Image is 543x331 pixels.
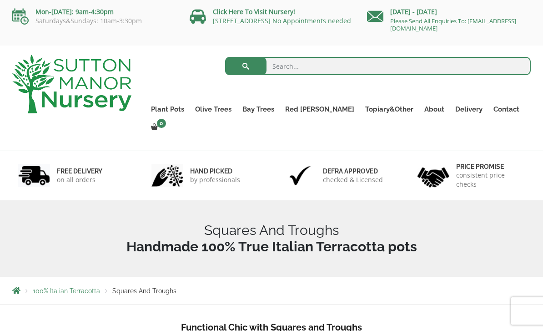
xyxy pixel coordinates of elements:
[323,175,383,184] p: checked & Licensed
[146,121,169,134] a: 0
[323,167,383,175] h6: Defra approved
[213,16,351,25] a: [STREET_ADDRESS] No Appointments needed
[456,171,525,189] p: consistent price checks
[237,103,280,116] a: Bay Trees
[33,287,100,295] a: 100% Italian Terracotta
[12,287,531,294] nav: Breadcrumbs
[190,175,240,184] p: by professionals
[12,222,531,255] h1: Squares And Troughs
[213,7,295,16] a: Click Here To Visit Nursery!
[367,6,531,17] p: [DATE] - [DATE]
[12,6,176,17] p: Mon-[DATE]: 9am-4:30pm
[488,103,525,116] a: Contact
[280,103,360,116] a: Red [PERSON_NAME]
[12,55,131,113] img: logo
[419,103,450,116] a: About
[146,103,190,116] a: Plant Pots
[18,164,50,187] img: 1.jpg
[112,287,176,295] span: Squares And Troughs
[151,164,183,187] img: 2.jpg
[390,17,516,32] a: Please Send All Enquiries To: [EMAIL_ADDRESS][DOMAIN_NAME]
[57,175,102,184] p: on all orders
[284,164,316,187] img: 3.jpg
[190,167,240,175] h6: hand picked
[360,103,419,116] a: Topiary&Other
[57,167,102,175] h6: FREE DELIVERY
[450,103,488,116] a: Delivery
[157,119,166,128] span: 0
[225,57,531,75] input: Search...
[190,103,237,116] a: Olive Trees
[12,17,176,25] p: Saturdays&Sundays: 10am-3:30pm
[456,163,525,171] h6: Price promise
[417,162,449,189] img: 4.jpg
